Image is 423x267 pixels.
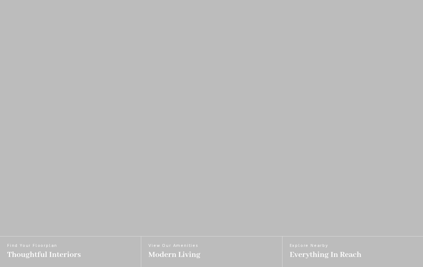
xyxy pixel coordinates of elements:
span: Modern Living [148,250,200,260]
span: Explore Nearby [290,244,361,248]
span: View Our Amenities [148,244,200,248]
a: View Our Amenities [141,236,282,267]
span: Find Your Floorplan [7,244,81,248]
span: Everything In Reach [290,250,361,260]
a: Explore Nearby [282,236,423,267]
span: Thoughtful Interiors [7,250,81,260]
